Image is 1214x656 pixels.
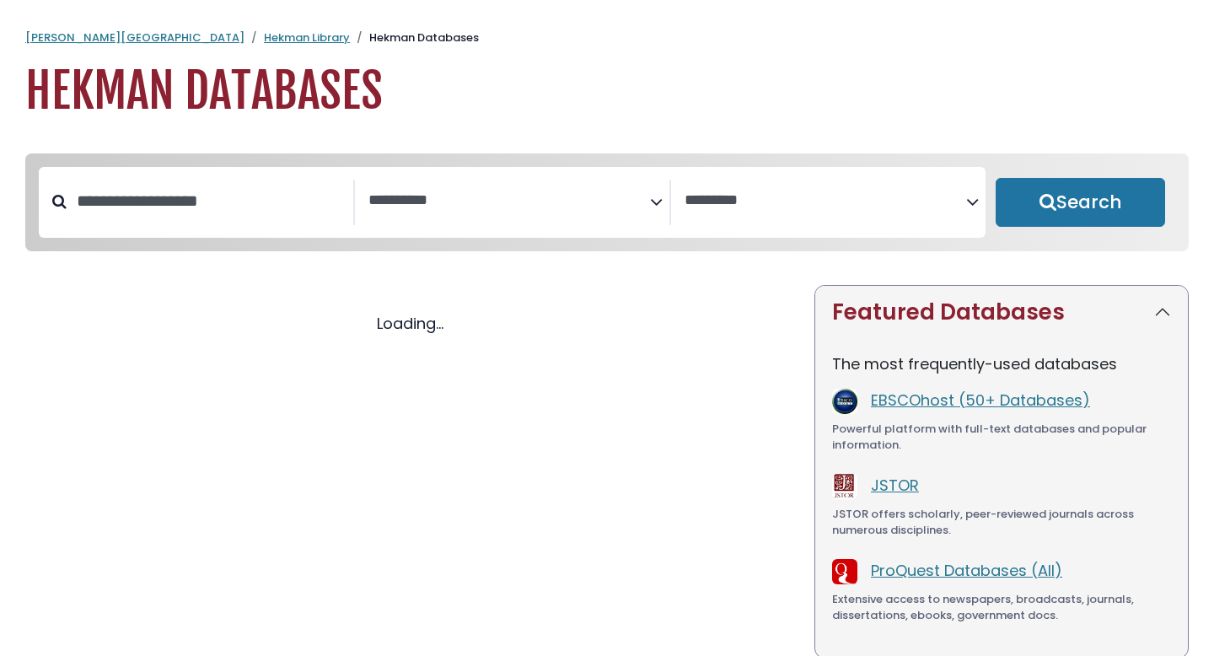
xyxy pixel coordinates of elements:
a: Hekman Library [264,30,350,46]
h1: Hekman Databases [25,63,1189,120]
button: Featured Databases [815,286,1188,339]
textarea: Search [368,192,650,210]
a: ProQuest Databases (All) [871,560,1062,581]
div: Extensive access to newspapers, broadcasts, journals, dissertations, ebooks, government docs. [832,591,1171,624]
div: JSTOR offers scholarly, peer-reviewed journals across numerous disciplines. [832,506,1171,539]
textarea: Search [685,192,966,210]
a: EBSCOhost (50+ Databases) [871,390,1090,411]
nav: breadcrumb [25,30,1189,46]
p: The most frequently-used databases [832,352,1171,375]
div: Loading... [25,312,794,335]
div: Powerful platform with full-text databases and popular information. [832,421,1171,454]
input: Search database by title or keyword [67,187,353,215]
a: JSTOR [871,475,919,496]
li: Hekman Databases [350,30,479,46]
button: Submit for Search Results [996,178,1165,227]
nav: Search filters [25,153,1189,251]
a: [PERSON_NAME][GEOGRAPHIC_DATA] [25,30,244,46]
